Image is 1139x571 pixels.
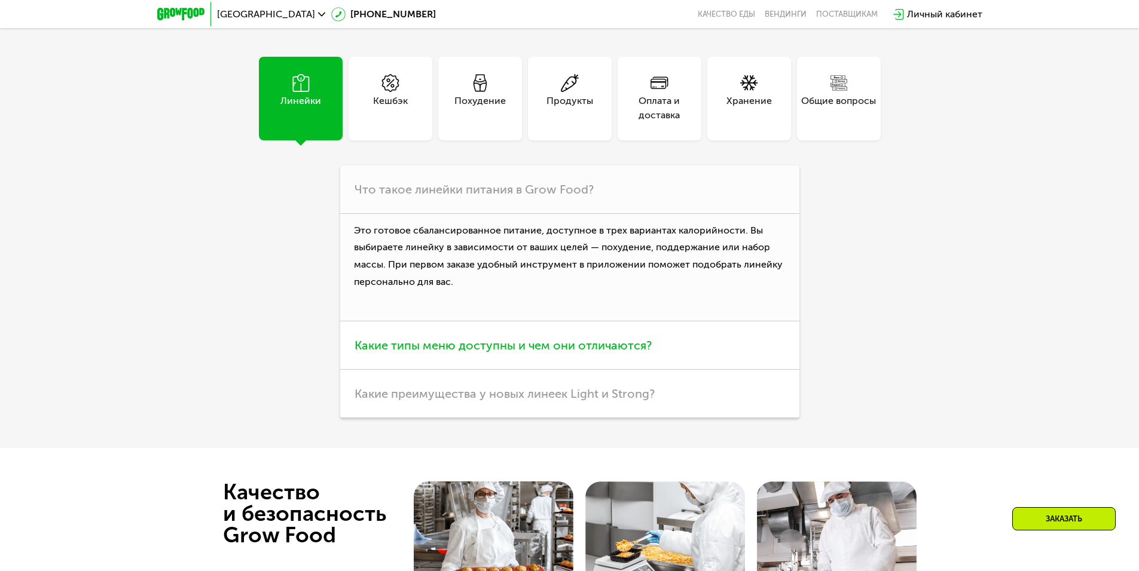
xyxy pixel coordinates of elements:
[331,7,436,22] a: [PHONE_NUMBER]
[355,182,594,197] span: Что такое линейки питания в Grow Food?
[340,214,799,321] p: Это готовое сбалансированное питание, доступное в трех вариантах калорийности. Вы выбираете линей...
[698,10,755,19] a: Качество еды
[801,94,876,122] div: Общие вопросы
[373,94,408,122] div: Кешбэк
[618,94,701,122] div: Оплата и доставка
[816,10,878,19] div: поставщикам
[726,94,772,122] div: Хранение
[355,338,652,352] span: Какие типы меню доступны и чем они отличаются?
[1012,507,1116,530] div: Заказать
[765,10,807,19] a: Вендинги
[217,10,315,19] span: [GEOGRAPHIC_DATA]
[546,94,593,122] div: Продукты
[355,386,655,401] span: Какие преимущества у новых линеек Light и Strong?
[223,481,430,546] div: Качество и безопасность Grow Food
[907,7,982,22] div: Личный кабинет
[280,94,321,122] div: Линейки
[454,94,506,122] div: Похудение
